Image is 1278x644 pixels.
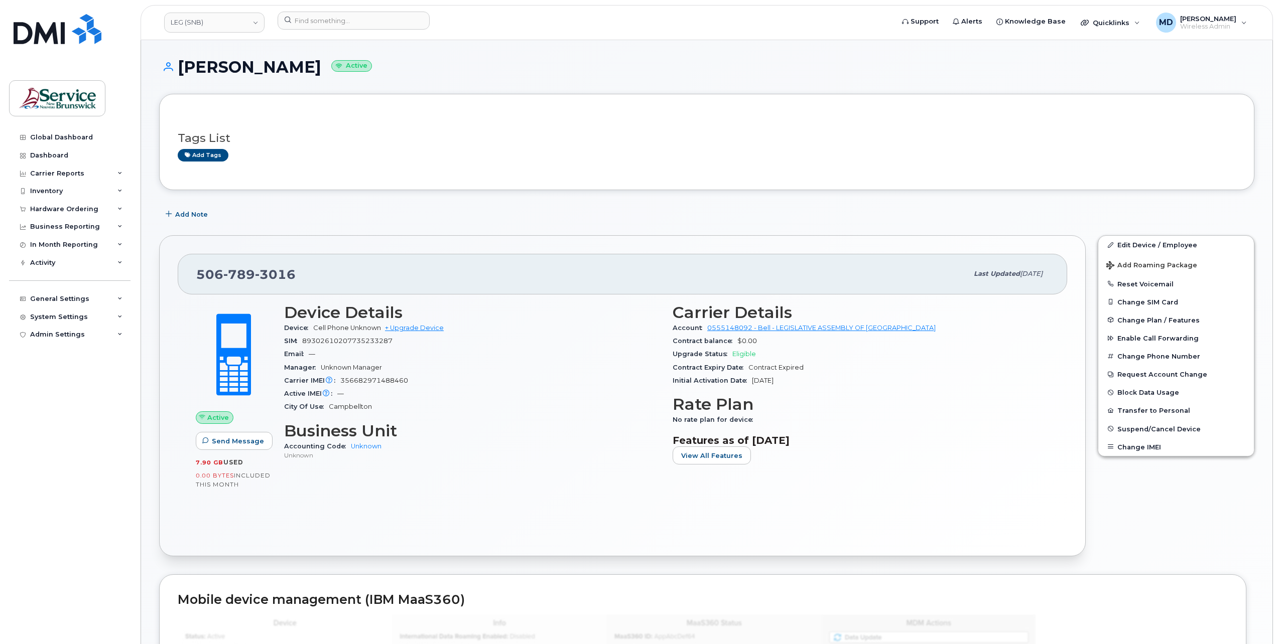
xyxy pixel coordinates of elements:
span: SIM [284,337,302,345]
button: Change Plan / Features [1098,311,1254,329]
span: 789 [223,267,255,282]
span: Eligible [732,350,756,358]
a: Unknown [351,442,381,450]
span: City Of Use [284,403,329,410]
span: Last updated [974,270,1020,277]
h3: Tags List [178,132,1236,144]
button: Reset Voicemail [1098,275,1254,293]
span: Email [284,350,309,358]
span: No rate plan for device [673,416,758,423]
a: Add tags [178,149,228,162]
h3: Carrier Details [673,303,1049,321]
span: Enable Call Forwarding [1117,335,1199,342]
h3: Rate Plan [673,395,1049,413]
span: Add Note [175,210,208,219]
span: $0.00 [737,337,757,345]
button: Change Phone Number [1098,347,1254,365]
span: 3016 [255,267,296,282]
p: Unknown [284,451,661,459]
span: Cell Phone Unknown [313,324,381,332]
a: + Upgrade Device [385,324,444,332]
span: Account [673,324,707,332]
span: [DATE] [752,377,774,384]
h3: Business Unit [284,422,661,440]
a: 0555148092 - Bell - LEGISLATIVE ASSEMBLY OF [GEOGRAPHIC_DATA] [707,324,936,332]
span: Campbellton [329,403,372,410]
span: 506 [196,267,296,282]
button: Enable Call Forwarding [1098,329,1254,347]
span: — [309,350,315,358]
span: included this month [196,471,271,488]
span: Active IMEI [284,390,337,397]
span: Add Roaming Package [1106,261,1197,271]
span: Send Message [212,436,264,446]
span: 7.90 GB [196,459,223,466]
h2: Mobile device management (IBM MaaS360) [178,593,1228,607]
span: View All Features [681,451,742,460]
small: Active [331,60,372,72]
h3: Device Details [284,303,661,321]
span: Manager [284,364,321,371]
button: Send Message [196,432,273,450]
button: Change IMEI [1098,438,1254,456]
span: Unknown Manager [321,364,382,371]
button: Add Note [159,205,216,223]
span: 356682971488460 [340,377,408,384]
button: View All Features [673,446,751,464]
span: Carrier IMEI [284,377,340,384]
a: Edit Device / Employee [1098,236,1254,254]
span: Initial Activation Date [673,377,752,384]
span: Suspend/Cancel Device [1117,425,1201,432]
h3: Features as of [DATE] [673,434,1049,446]
span: Device [284,324,313,332]
span: 0.00 Bytes [196,472,234,479]
span: [DATE] [1020,270,1043,277]
span: used [223,458,243,466]
span: Contract Expired [748,364,804,371]
button: Change SIM Card [1098,293,1254,311]
span: Active [207,413,229,422]
span: Upgrade Status [673,350,732,358]
span: Change Plan / Features [1117,316,1200,324]
button: Block Data Usage [1098,383,1254,401]
span: Accounting Code [284,442,351,450]
span: — [337,390,344,397]
button: Suspend/Cancel Device [1098,420,1254,438]
span: Contract Expiry Date [673,364,748,371]
h1: [PERSON_NAME] [159,58,1254,76]
button: Request Account Change [1098,365,1254,383]
span: 89302610207735233287 [302,337,393,345]
span: Contract balance [673,337,737,345]
button: Transfer to Personal [1098,401,1254,419]
button: Add Roaming Package [1098,254,1254,275]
